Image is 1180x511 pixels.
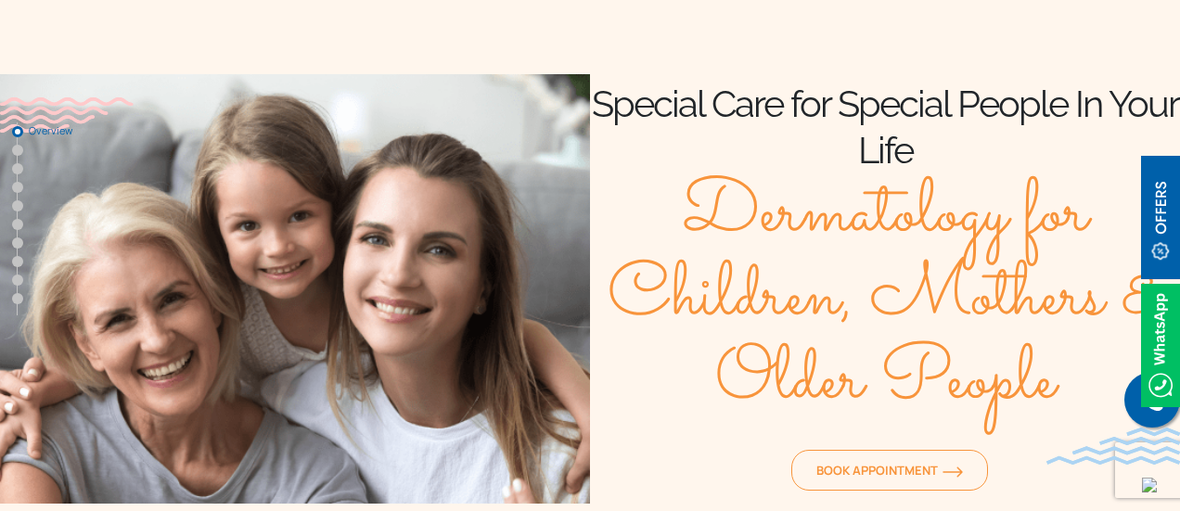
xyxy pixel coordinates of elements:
[29,125,122,136] span: Overview
[1142,478,1157,492] img: up-blue-arrow.svg
[1046,428,1180,465] img: bluewave
[12,126,23,137] a: Overview
[816,462,963,479] span: Book Appointment
[590,173,1180,424] h1: Dermatology for Children, Mothers & Older People
[1141,333,1180,353] a: Whatsappicon
[1141,156,1180,279] img: offerBt
[791,450,988,491] a: Book Appointmentorange-arrow
[1141,284,1180,407] img: Whatsappicon
[943,466,963,478] img: orange-arrow
[590,81,1180,173] div: Special Care for Special People In Your Life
